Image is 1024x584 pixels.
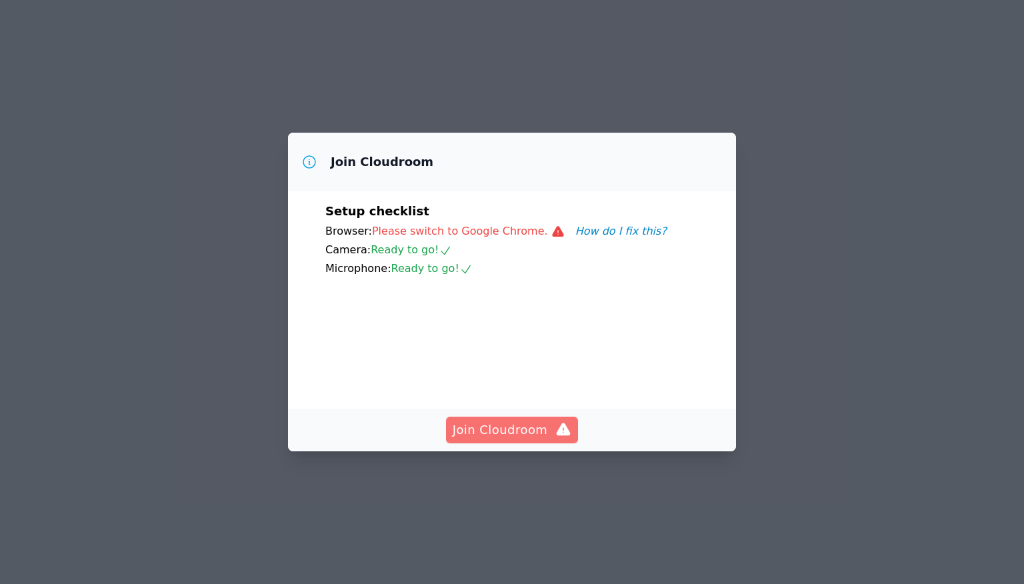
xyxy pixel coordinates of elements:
[325,225,372,237] span: Browser:
[325,243,371,256] span: Camera:
[372,225,575,237] span: Please switch to Google Chrome.
[371,243,452,256] span: Ready to go!
[446,417,579,443] button: Join Cloudroom
[453,421,572,439] span: Join Cloudroom
[331,154,433,170] h3: Join Cloudroom
[325,262,391,275] span: Microphone:
[325,204,429,218] span: Setup checklist
[575,223,667,239] button: How do I fix this?
[391,262,473,275] span: Ready to go!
